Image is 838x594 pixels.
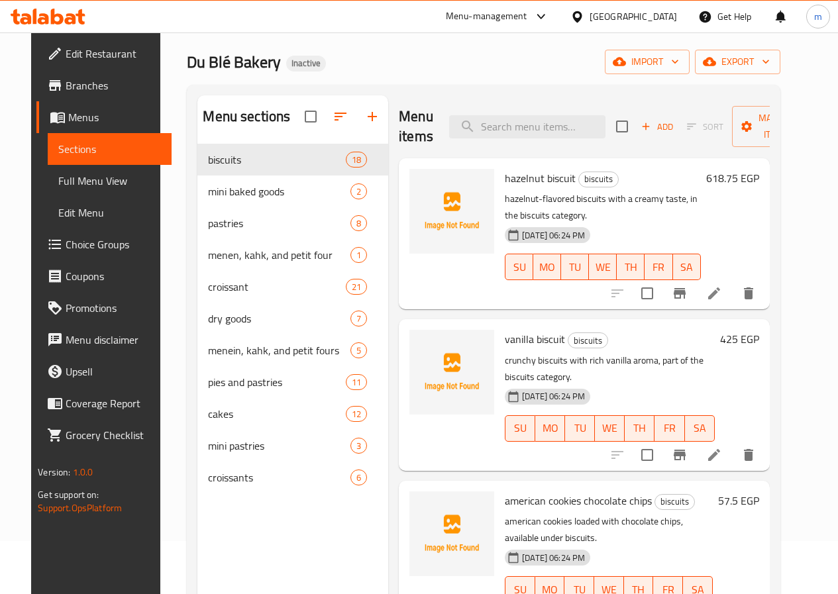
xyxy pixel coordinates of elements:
[66,395,160,411] span: Coverage Report
[197,366,388,398] div: pies and pastries11
[351,217,366,230] span: 8
[743,110,810,143] span: Manage items
[197,430,388,462] div: mini pastries3
[197,144,388,175] div: biscuits18
[706,54,770,70] span: export
[48,165,171,197] a: Full Menu View
[346,406,367,422] div: items
[718,491,759,510] h6: 57.5 EGP
[561,254,589,280] button: TU
[208,247,350,263] span: menen, kahk, and petit four
[511,258,528,277] span: SU
[517,229,590,242] span: [DATE] 06:24 PM
[58,141,160,157] span: Sections
[685,415,715,442] button: SA
[346,408,366,421] span: 12
[351,471,366,484] span: 6
[645,254,672,280] button: FR
[636,117,678,137] button: Add
[36,260,171,292] a: Coupons
[505,329,565,349] span: vanilla biscuit
[351,313,366,325] span: 7
[350,183,367,199] div: items
[600,419,619,438] span: WE
[66,300,160,316] span: Promotions
[208,215,350,231] span: pastries
[446,9,527,25] div: Menu-management
[568,332,608,348] div: biscuits
[565,415,595,442] button: TU
[505,254,533,280] button: SU
[38,499,122,517] a: Support.OpsPlatform
[673,254,701,280] button: SA
[58,173,160,189] span: Full Menu View
[589,254,617,280] button: WE
[511,419,530,438] span: SU
[197,175,388,207] div: mini baked goods2
[350,438,367,454] div: items
[695,50,780,74] button: export
[208,438,350,454] span: mini pastries
[38,486,99,503] span: Get support on:
[630,419,649,438] span: TH
[66,427,160,443] span: Grocery Checklist
[579,172,618,187] span: biscuits
[350,342,367,358] div: items
[346,376,366,389] span: 11
[505,168,576,188] span: hazelnut biscuit
[733,439,764,471] button: delete
[197,239,388,271] div: menen, kahk, and petit four1
[706,169,759,187] h6: 618.75 EGP
[48,133,171,165] a: Sections
[197,398,388,430] div: cakes12
[187,47,281,77] span: Du Blé Bakery
[539,258,556,277] span: MO
[505,415,535,442] button: SU
[594,258,611,277] span: WE
[568,333,607,348] span: biscuits
[38,464,70,481] span: Version:
[208,374,345,390] span: pies and pastries
[678,258,696,277] span: SA
[36,228,171,260] a: Choice Groups
[346,281,366,293] span: 21
[664,439,696,471] button: Branch-specific-item
[346,154,366,166] span: 18
[350,215,367,231] div: items
[655,494,694,509] span: biscuits
[605,50,690,74] button: import
[351,249,366,262] span: 1
[208,152,345,168] div: biscuits
[36,101,171,133] a: Menus
[517,390,590,403] span: [DATE] 06:24 PM
[350,311,367,326] div: items
[48,197,171,228] a: Edit Menu
[505,513,713,546] p: american cookies loaded with chocolate chips, available under biscuits.
[636,117,678,137] span: Add item
[625,415,655,442] button: TH
[197,207,388,239] div: pastries8
[505,491,652,511] span: american cookies chocolate chips
[346,279,367,295] div: items
[639,119,675,134] span: Add
[66,364,160,379] span: Upsell
[36,387,171,419] a: Coverage Report
[595,415,625,442] button: WE
[578,172,619,187] div: biscuits
[690,419,709,438] span: SA
[590,9,677,24] div: [GEOGRAPHIC_DATA]
[36,38,171,70] a: Edit Restaurant
[617,254,645,280] button: TH
[36,324,171,356] a: Menu disclaimer
[505,191,701,224] p: hazelnut-flavored biscuits with a creamy taste, in the biscuits category.
[570,419,590,438] span: TU
[660,419,679,438] span: FR
[814,9,822,24] span: m
[505,352,715,385] p: crunchy biscuits with rich vanilla aroma, part of the biscuits category.
[733,277,764,309] button: delete
[36,70,171,101] a: Branches
[650,258,667,277] span: FR
[197,138,388,499] nav: Menu sections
